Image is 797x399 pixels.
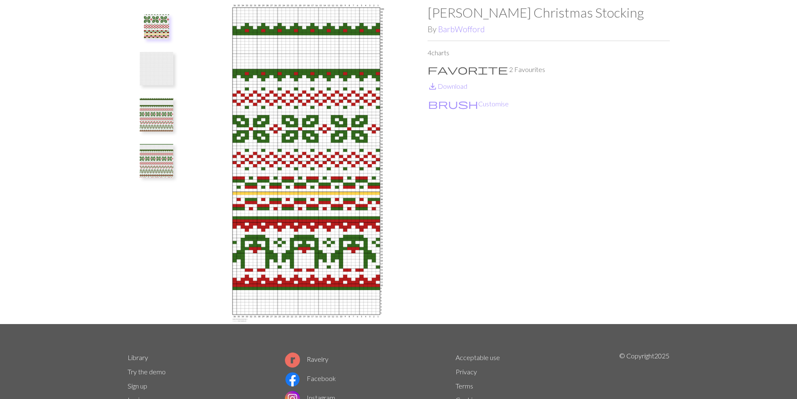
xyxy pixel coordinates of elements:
a: Sign up [128,382,147,390]
a: Terms [456,382,473,390]
p: 2 Favourites [428,64,670,75]
span: save_alt [428,80,438,92]
img: Sadie Christmas Stocking [144,14,169,39]
h1: [PERSON_NAME] Christmas Stocking [428,5,670,21]
a: Facebook [285,374,336,382]
i: Favourite [428,64,508,75]
img: Facebook logo [285,372,300,387]
i: Download [428,81,438,91]
a: Acceptable use [456,353,500,361]
a: BarbWofford [438,24,485,34]
img: Ravelry logo [285,353,300,368]
img: Copy of Sadie Christmas Stocking [140,52,173,85]
a: Privacy [456,368,477,376]
button: CustomiseCustomise [428,98,509,109]
h2: By [428,24,670,34]
a: Try the demo [128,368,166,376]
span: favorite [428,64,508,75]
a: DownloadDownload [428,82,467,90]
img: Copy of Sadie Christmas Stocking [140,98,173,131]
p: 4 charts [428,48,670,58]
img: Sadie Christmas Stocking [185,5,428,324]
a: Library [128,353,148,361]
img: Copy of Sadie Christmas Stocking [140,144,173,178]
a: Ravelry [285,355,328,363]
i: Customise [428,99,478,109]
span: brush [428,98,478,110]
